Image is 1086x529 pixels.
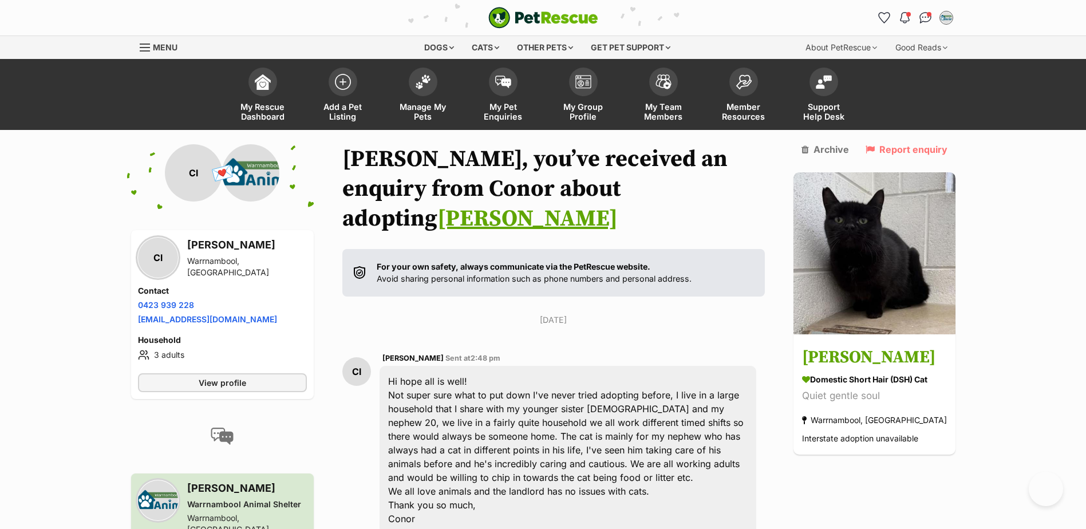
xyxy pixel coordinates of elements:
img: notifications-46538b983faf8c2785f20acdc204bb7945ddae34d4c08c2a6579f10ce5e182be.svg [900,12,909,23]
span: My Group Profile [558,102,609,121]
span: 💌 [210,161,235,185]
span: Add a Pet Listing [317,102,369,121]
div: Warrnambool, [GEOGRAPHIC_DATA] [802,412,947,428]
ul: Account quick links [875,9,955,27]
div: Cl [342,357,371,386]
a: Archive [801,144,849,155]
a: My Team Members [623,62,704,130]
img: add-pet-listing-icon-0afa8454b4691262ce3f59096e99ab1cd57d4a30225e0717b998d2c9b9846f56.svg [335,74,351,90]
span: 2:48 pm [471,354,500,362]
strong: For your own safety, always communicate via the PetRescue website. [377,262,650,271]
span: Member Resources [718,102,769,121]
p: [DATE] [342,314,764,326]
a: Add a Pet Listing [303,62,383,130]
img: Warrnambool Animal Shelter profile pic [222,144,279,202]
div: About PetRescue [797,36,885,59]
img: member-resources-icon-8e73f808a243e03378d46382f2149f9095a855e16c252ad45f914b54edf8863c.svg [736,74,752,90]
h4: Household [138,334,307,346]
div: Other pets [509,36,581,59]
a: View profile [138,373,307,392]
img: Aragon [793,172,955,334]
div: Cats [464,36,507,59]
div: Good Reads [887,36,955,59]
span: Manage My Pets [397,102,449,121]
img: Alicia franklin profile pic [941,12,952,23]
span: My Rescue Dashboard [237,102,289,121]
img: logo-cat-932fe2b9b8326f06289b0f2fb663e598f794de774fb13d1741a6617ecf9a85b4.svg [488,7,598,29]
div: Cl [165,144,222,202]
img: Warrnambool Animal Shelter profile pic [138,480,178,520]
a: My Group Profile [543,62,623,130]
img: group-profile-icon-3fa3cf56718a62981997c0bc7e787c4b2cf8bcc04b72c1350f741eb67cf2f40e.svg [575,75,591,89]
img: help-desk-icon-fdf02630f3aa405de69fd3d07c3f3aa587a6932b1a1747fa1d2bba05be0121f9.svg [816,75,832,89]
div: Domestic Short Hair (DSH) Cat [802,373,947,385]
span: Support Help Desk [798,102,850,121]
img: team-members-icon-5396bd8760b3fe7c0b43da4ab00e1e3bb1a5d9ba89233759b79545d2d3fc5d0d.svg [655,74,672,89]
div: Cl [138,238,178,278]
img: pet-enquiries-icon-7e3ad2cf08bfb03b45e93fb7055b45f3efa6380592205ae92323e6603595dc1f.svg [495,76,511,88]
a: [PERSON_NAME] Domestic Short Hair (DSH) Cat Quiet gentle soul Warrnambool, [GEOGRAPHIC_DATA] Inte... [793,336,955,455]
img: dashboard-icon-eb2f2d2d3e046f16d808141f083e7271f6b2e854fb5c12c21221c1fb7104beca.svg [255,74,271,90]
img: manage-my-pets-icon-02211641906a0b7f246fdf0571729dbe1e7629f14944591b6c1af311fb30b64b.svg [415,74,431,89]
li: 3 adults [138,348,307,362]
span: View profile [199,377,246,389]
a: Report enquiry [866,144,947,155]
h4: Contact [138,285,307,297]
span: My Pet Enquiries [477,102,529,121]
a: Conversations [917,9,935,27]
h3: [PERSON_NAME] [187,237,307,253]
h1: [PERSON_NAME], you’ve received an enquiry from Conor about adopting [342,144,764,234]
p: Avoid sharing personal information such as phone numbers and personal address. [377,260,692,285]
h3: [PERSON_NAME] [802,345,947,370]
div: Warrnambool, [GEOGRAPHIC_DATA] [187,255,307,278]
a: My Rescue Dashboard [223,62,303,130]
a: [PERSON_NAME] [437,204,618,233]
span: Interstate adoption unavailable [802,433,918,443]
span: Menu [153,42,177,52]
div: Warrnambool Animal Shelter [187,499,307,510]
div: Dogs [416,36,462,59]
img: chat-41dd97257d64d25036548639549fe6c8038ab92f7586957e7f3b1b290dea8141.svg [919,12,931,23]
h3: [PERSON_NAME] [187,480,307,496]
a: Support Help Desk [784,62,864,130]
a: PetRescue [488,7,598,29]
div: Get pet support [583,36,678,59]
button: My account [937,9,955,27]
iframe: Help Scout Beacon - Open [1029,472,1063,506]
div: Quiet gentle soul [802,388,947,404]
span: Sent at [445,354,500,362]
button: Notifications [896,9,914,27]
a: [EMAIL_ADDRESS][DOMAIN_NAME] [138,314,277,324]
a: 0423 939 228 [138,300,194,310]
a: Manage My Pets [383,62,463,130]
a: My Pet Enquiries [463,62,543,130]
a: Member Resources [704,62,784,130]
a: Favourites [875,9,894,27]
a: Menu [140,36,185,57]
span: [PERSON_NAME] [382,354,444,362]
span: My Team Members [638,102,689,121]
img: conversation-icon-4a6f8262b818ee0b60e3300018af0b2d0b884aa5de6e9bcb8d3d4eeb1a70a7c4.svg [211,428,234,445]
